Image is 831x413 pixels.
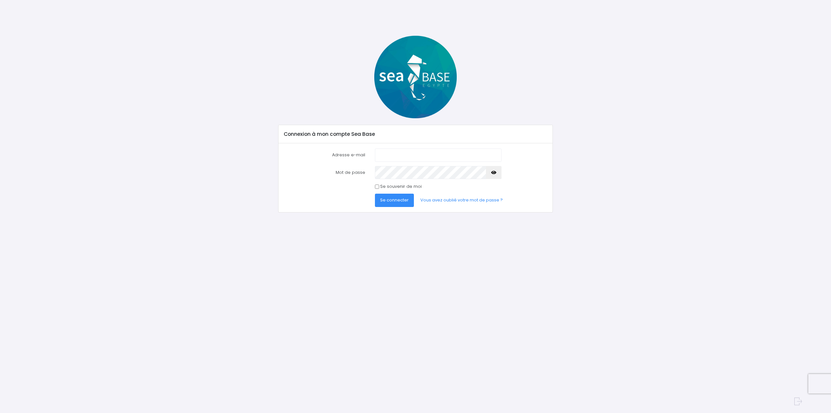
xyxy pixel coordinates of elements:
div: Connexion à mon compte Sea Base [279,125,552,143]
a: Vous avez oublié votre mot de passe ? [415,194,508,207]
label: Se souvenir de moi [380,183,422,190]
label: Mot de passe [279,166,370,179]
span: Se connecter [380,197,409,203]
label: Adresse e-mail [279,148,370,161]
button: Se connecter [375,194,414,207]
